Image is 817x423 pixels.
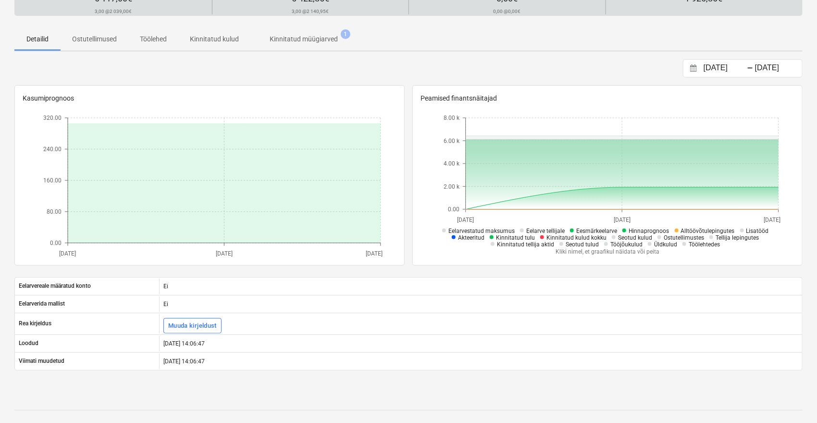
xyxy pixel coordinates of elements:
[664,234,704,241] span: Ostutellimustes
[341,29,350,39] span: 1
[26,34,49,44] p: Detailid
[566,241,599,248] span: Seotud tulud
[159,279,802,294] div: Ei
[19,320,51,328] p: Rea kirjeldus
[764,217,780,224] tspan: [DATE]
[72,34,117,44] p: Ostutellimused
[444,115,460,121] tspan: 8.00 k
[546,234,607,241] span: Kinnitatud kulud kokku
[190,34,239,44] p: Kinnitatud kulud
[681,228,735,234] span: Alltöövõtulepingutes
[629,228,669,234] span: Hinnaprognoos
[576,228,617,234] span: Eesmärkeelarve
[614,217,631,224] tspan: [DATE]
[702,62,751,75] input: Algus
[159,354,802,369] div: [DATE] 14:06:47
[654,241,677,248] span: Üldkulud
[140,34,167,44] p: Töölehed
[47,208,62,215] tspan: 80.00
[43,177,62,184] tspan: 160.00
[168,320,217,332] div: Muuda kirjeldust
[689,241,720,248] span: Töölehtedes
[270,34,338,44] p: Kinnitatud müügiarved
[458,234,484,241] span: Akteeritud
[496,234,535,241] span: Kinnitatud tulu
[716,234,759,241] span: Tellija lepingutes
[746,228,769,234] span: Lisatööd
[19,300,65,308] p: Eelarverida mallist
[19,282,91,290] p: Eelarvereale määratud konto
[19,339,38,347] p: Loodud
[444,183,460,190] tspan: 2.00 k
[19,357,64,365] p: Viimati muudetud
[216,251,233,257] tspan: [DATE]
[494,8,521,14] p: 0,00 @ 0,00€
[23,93,396,103] p: Kasumiprognoos
[43,146,62,153] tspan: 240.00
[43,115,62,121] tspan: 320.00
[444,138,460,144] tspan: 6.00 k
[457,217,474,224] tspan: [DATE]
[747,65,753,71] div: -
[163,318,222,333] button: Muuda kirjeldust
[59,251,76,257] tspan: [DATE]
[95,8,132,14] p: 3,00 @ 2 039,00€
[610,241,643,248] span: Tööjõukulud
[421,93,794,103] p: Peamised finantsnäitajad
[292,8,329,14] p: 3,00 @ 2 140,95€
[618,234,652,241] span: Seotud kulud
[159,336,802,351] div: [DATE] 14:06:47
[448,206,459,213] tspan: 0.00
[366,251,383,257] tspan: [DATE]
[159,296,802,312] div: Ei
[497,241,554,248] span: Kinnitatud tellija aktid
[526,228,565,234] span: Eelarve tellijale
[50,240,62,246] tspan: 0.00
[444,160,460,167] tspan: 4.00 k
[437,248,779,256] p: Kliki nimel, et graafikul näidata või peita
[753,62,802,75] input: Lõpp
[448,228,515,234] span: Eelarvestatud maksumus
[685,63,702,74] button: Interact with the calendar and add the check-in date for your trip.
